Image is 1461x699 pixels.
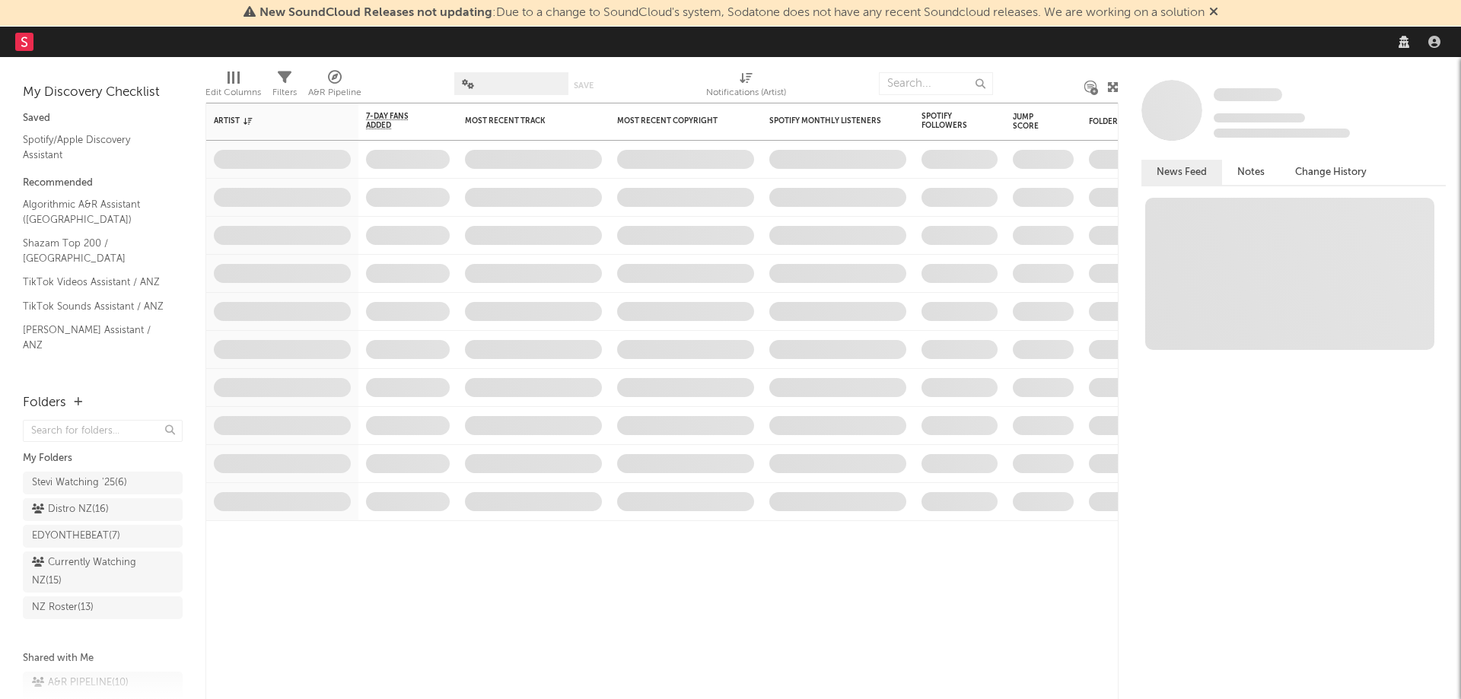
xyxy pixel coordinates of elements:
[23,132,167,163] a: Spotify/Apple Discovery Assistant
[366,112,427,130] span: 7-Day Fans Added
[23,551,183,593] a: Currently Watching NZ(15)
[23,298,167,315] a: TikTok Sounds Assistant / ANZ
[259,7,1205,19] span: : Due to a change to SoundCloud's system, Sodatone does not have any recent Soundcloud releases. ...
[1214,88,1282,101] span: Some Artist
[23,525,183,548] a: EDYONTHEBEAT(7)
[574,81,594,90] button: Save
[1214,87,1282,103] a: Some Artist
[23,472,183,494] a: Stevi Watching '25(6)
[1214,113,1305,122] span: Tracking Since: [DATE]
[32,474,127,492] div: Stevi Watching '25 ( 6 )
[23,274,167,291] a: TikTok Videos Assistant / ANZ
[205,84,261,102] div: Edit Columns
[23,84,183,102] div: My Discovery Checklist
[23,394,66,412] div: Folders
[272,65,297,109] div: Filters
[465,116,579,126] div: Most Recent Track
[23,322,167,353] a: [PERSON_NAME] Assistant / ANZ
[1089,117,1203,126] div: Folders
[706,84,786,102] div: Notifications (Artist)
[308,65,361,109] div: A&R Pipeline
[23,420,183,442] input: Search for folders...
[272,84,297,102] div: Filters
[23,596,183,619] a: NZ Roster(13)
[32,554,139,590] div: Currently Watching NZ ( 15 )
[32,599,94,617] div: NZ Roster ( 13 )
[1013,113,1051,131] div: Jump Score
[1209,7,1218,19] span: Dismiss
[921,112,975,130] div: Spotify Followers
[23,196,167,227] a: Algorithmic A&R Assistant ([GEOGRAPHIC_DATA])
[1222,160,1280,185] button: Notes
[23,450,183,468] div: My Folders
[32,674,129,692] div: A&R PIPELINE ( 10 )
[205,65,261,109] div: Edit Columns
[23,174,183,192] div: Recommended
[1214,129,1350,138] span: 0 fans last week
[259,7,492,19] span: New SoundCloud Releases not updating
[879,72,993,95] input: Search...
[23,650,183,668] div: Shared with Me
[32,500,109,519] div: Distro NZ ( 16 )
[214,116,328,126] div: Artist
[32,527,120,545] div: EDYONTHEBEAT ( 7 )
[23,235,167,266] a: Shazam Top 200 / [GEOGRAPHIC_DATA]
[1141,160,1222,185] button: News Feed
[308,84,361,102] div: A&R Pipeline
[23,498,183,521] a: Distro NZ(16)
[617,116,731,126] div: Most Recent Copyright
[1280,160,1382,185] button: Change History
[769,116,883,126] div: Spotify Monthly Listeners
[706,65,786,109] div: Notifications (Artist)
[23,110,183,128] div: Saved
